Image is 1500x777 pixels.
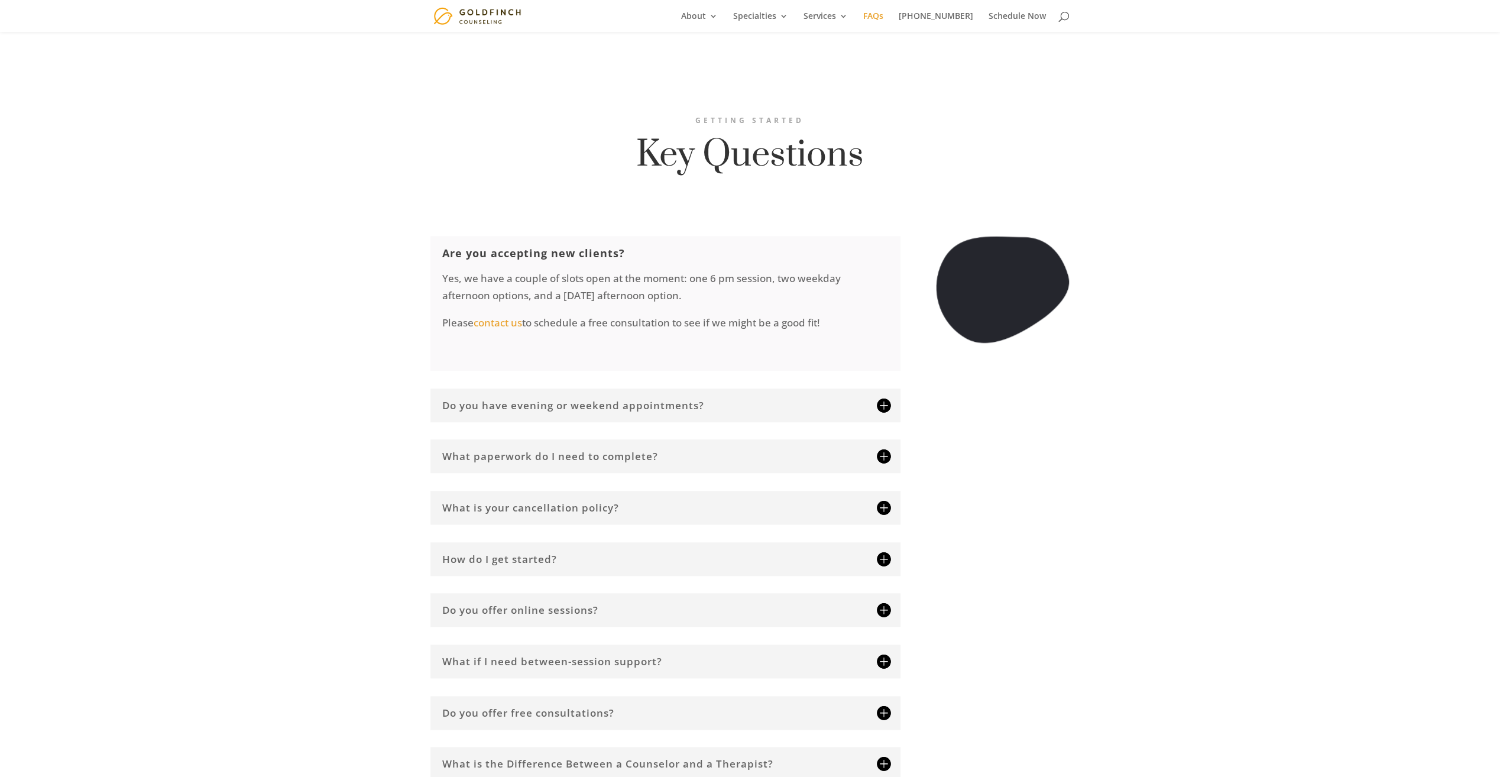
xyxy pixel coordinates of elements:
[474,316,522,329] a: contact us
[442,554,889,564] h5: How do I get started?
[442,270,889,315] p: Yes, we have a couple of slots open at the moment: one 6 pm session, two weekday afternoon option...
[804,12,848,32] a: Services
[442,315,889,342] p: Please to schedule a free consultation to see if we might be a good fit!
[442,605,889,615] h5: Do you offer online sessions?
[442,708,889,718] h5: Do you offer free consultations?
[863,12,883,32] a: FAQs
[442,656,889,666] h5: What if I need between-session support?
[899,12,973,32] a: [PHONE_NUMBER]
[936,236,1069,343] img: art-gallery-56
[681,12,718,32] a: About
[543,114,957,134] h3: Getting started
[733,12,788,32] a: Specialties
[442,759,889,769] h5: What is the Difference Between a Counselor and a Therapist?
[442,503,889,513] h5: What is your cancellation policy?
[543,134,957,183] h2: Key Questions
[442,400,889,410] h5: Do you have evening or weekend appointments?
[989,12,1046,32] a: Schedule Now
[433,7,524,24] img: Goldfinch Counseling
[442,451,889,461] h5: What paperwork do I need to complete?
[442,248,889,258] h5: Are you accepting new clients?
